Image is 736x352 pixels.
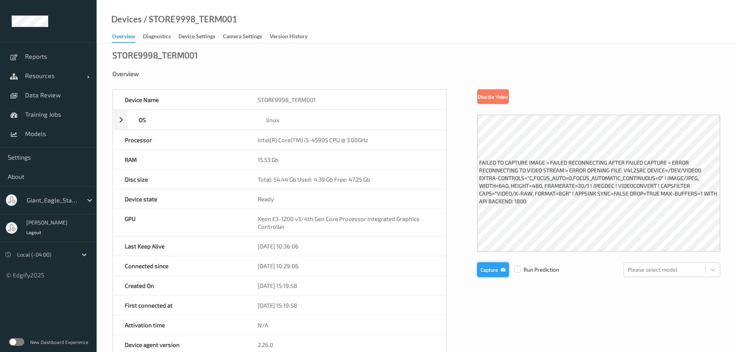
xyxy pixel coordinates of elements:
label: failed to capture image > failed reconnecting after failed capture > Error reconnecting to video ... [477,157,720,209]
div: / STORE9998_TERM001 [142,15,237,23]
div: [DATE] 15:19:58 [246,276,446,295]
div: STORE9998_TERM001 [112,51,198,59]
button: Capture [477,262,509,277]
div: [DATE] 10:36:06 [246,236,446,256]
div: 15.53 Gb [246,150,446,169]
div: Last Keep Alive [113,236,246,256]
div: Device Settings [178,32,215,42]
div: Overview [112,32,135,43]
a: Version History [270,31,315,42]
div: linux [255,110,446,129]
div: OSlinux [113,110,446,130]
div: [DATE] 10:29:06 [246,256,446,275]
div: Overview [112,70,720,78]
div: STORE9998_TERM001 [246,90,446,109]
div: Total: 54.44 Gb Used: 4.39 Gb Free: 47.25 Gb [246,170,446,189]
div: Activation time [113,315,246,335]
a: Device Settings [178,31,223,42]
div: OS [127,110,255,129]
a: Diagnostics [143,31,178,42]
div: Diagnostics [143,32,171,42]
a: Devices [111,15,142,23]
div: Disc size [113,170,246,189]
div: Version History [270,32,308,42]
div: GPU [113,209,246,236]
div: Xeon E3-1200 v3/4th Gen Core Processor Integrated Graphics Controller [246,209,446,236]
a: Overview [112,31,143,43]
button: Disable Video [477,89,509,104]
div: Intel(R) Core(TM) i5-4590S CPU @ 3.00GHz [246,130,446,150]
div: RAM [113,150,246,169]
div: Processor [113,130,246,150]
div: First connected at [113,296,246,315]
div: Connected since [113,256,246,275]
div: Created On [113,276,246,295]
div: Device Name [113,90,246,109]
div: Ready [246,189,446,209]
div: Device state [113,189,246,209]
div: [DATE] 15:19:58 [246,296,446,315]
span: Run Prediction [509,266,559,274]
a: Camera Settings [223,31,270,42]
div: Camera Settings [223,32,262,42]
div: N/A [246,315,446,335]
